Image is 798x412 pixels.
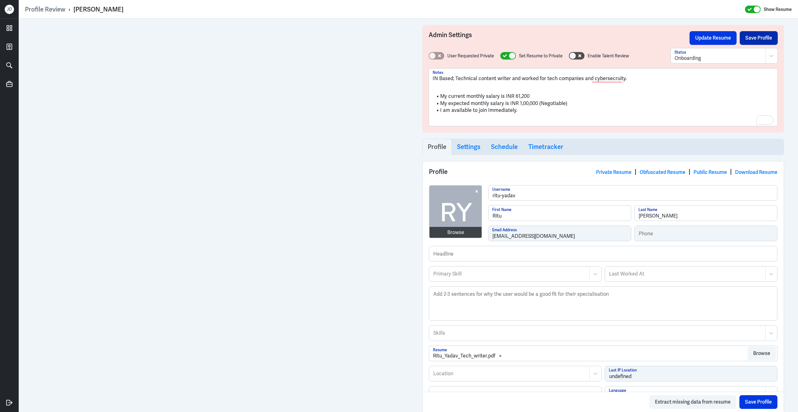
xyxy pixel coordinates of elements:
[748,347,776,360] button: Browse
[65,5,74,13] p: ›
[430,186,482,238] img: avatar.jpg
[640,169,685,175] a: Obfuscated Resume
[74,5,123,13] div: [PERSON_NAME]
[433,75,774,125] div: To enrich screen reader interactions, please activate Accessibility in Grammarly extension settings
[457,143,480,151] h3: Settings
[33,25,394,406] iframe: https://ppcdn.hiredigital.com/register/22b2fded/resumes/481990880/Ritu_Yadav_Tech_writer.pdf?Expi...
[605,366,777,381] input: Last IP Location
[635,206,777,221] input: Last Name
[428,143,446,151] h3: Profile
[429,31,690,45] h3: Admin Settings
[596,167,777,176] div: | | |
[433,100,774,107] li: My expected monthly salary is INR 1,00,000 (Negotiable)
[649,395,736,409] button: Extract missing data from resume
[694,169,727,175] a: Public Resume
[5,5,14,14] div: J D
[739,395,777,409] button: Save Profile
[528,143,563,151] h3: Timetracker
[429,386,601,401] input: Website
[433,75,774,82] p: IN Based; Technical content writer and worked for tech companies and cybersecruity.
[740,31,778,45] button: Save Profile
[764,5,792,13] label: Show Resume
[491,143,518,151] h3: Schedule
[519,53,563,59] label: Set Resume to Private
[588,53,629,59] label: Enable Talent Review
[690,31,737,45] button: Update Resume
[429,246,777,261] input: Headline
[447,53,494,59] label: User Requested Private
[433,93,774,100] li: My current monthly salary is INR 61,200
[596,169,632,175] a: Private Resume
[25,5,65,13] a: Profile Review
[447,229,464,236] div: Browse
[488,206,631,221] input: First Name
[635,226,777,241] input: Phone
[433,352,495,360] div: Ritu_Yadav_Tech_writer.pdf
[433,107,774,114] li: I am available to join Immediately.
[488,226,631,241] input: Email Address
[423,161,784,182] div: Profile
[735,169,777,175] a: Download Resume
[488,185,777,200] input: Username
